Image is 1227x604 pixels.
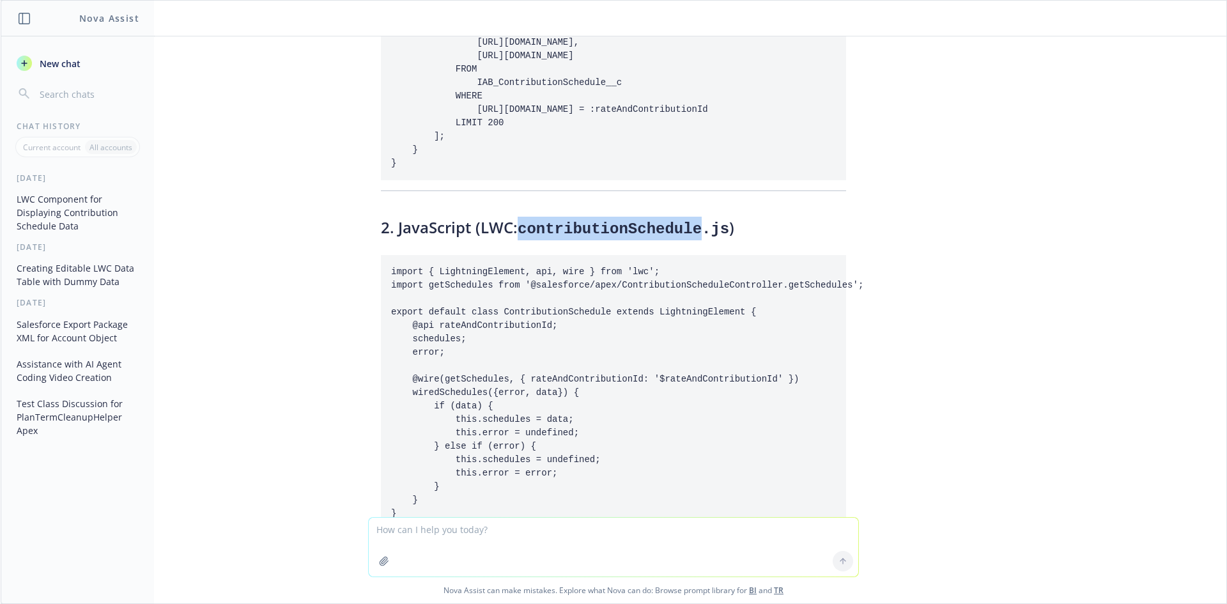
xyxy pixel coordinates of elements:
div: Chat History [1,121,154,132]
button: Test Class Discussion for PlanTermCleanupHelper Apex [12,393,144,441]
button: Assistance with AI Agent Coding Video Creation [12,353,144,388]
p: All accounts [89,142,132,153]
h1: Nova Assist [79,12,139,25]
button: Creating Editable LWC Data Table with Dummy Data [12,258,144,292]
h3: 2. JavaScript (LWC: ) [381,217,846,240]
button: Salesforce Export Package XML for Account Object [12,314,144,348]
div: [DATE] [1,173,154,183]
div: [DATE] [1,242,154,252]
button: New chat [12,52,144,75]
span: New chat [37,57,81,70]
code: import { LightningElement, api, wire } from 'lwc'; import getSchedules from '@salesforce/apex/Con... [391,267,863,518]
input: Search chats [37,85,139,103]
p: Current account [23,142,81,153]
a: BI [749,585,757,596]
span: Nova Assist can make mistakes. Explore what Nova can do: Browse prompt library for and [6,577,1221,603]
code: contributionSchedule.js [518,221,729,238]
a: TR [774,585,783,596]
div: [DATE] [1,297,154,308]
button: LWC Component for Displaying Contribution Schedule Data [12,189,144,236]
